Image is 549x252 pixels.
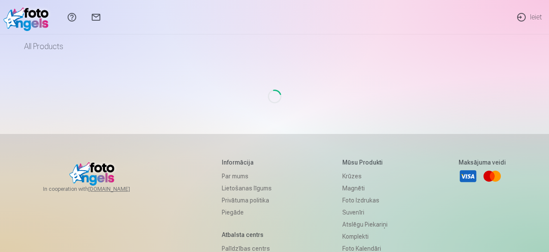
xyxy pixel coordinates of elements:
[222,182,272,194] a: Lietošanas līgums
[88,186,151,193] a: [DOMAIN_NAME]
[459,167,478,186] a: Visa
[342,206,388,218] a: Suvenīri
[483,167,502,186] a: Mastercard
[43,186,151,193] span: In cooperation with
[342,230,388,243] a: Komplekti
[459,158,506,167] h5: Maksājuma veidi
[222,230,272,239] h5: Atbalsta centrs
[342,158,388,167] h5: Mūsu produkti
[3,3,53,31] img: /v1
[342,218,388,230] a: Atslēgu piekariņi
[222,194,272,206] a: Privātuma politika
[222,206,272,218] a: Piegāde
[342,194,388,206] a: Foto izdrukas
[342,170,388,182] a: Krūzes
[342,182,388,194] a: Magnēti
[222,170,272,182] a: Par mums
[222,158,272,167] h5: Informācija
